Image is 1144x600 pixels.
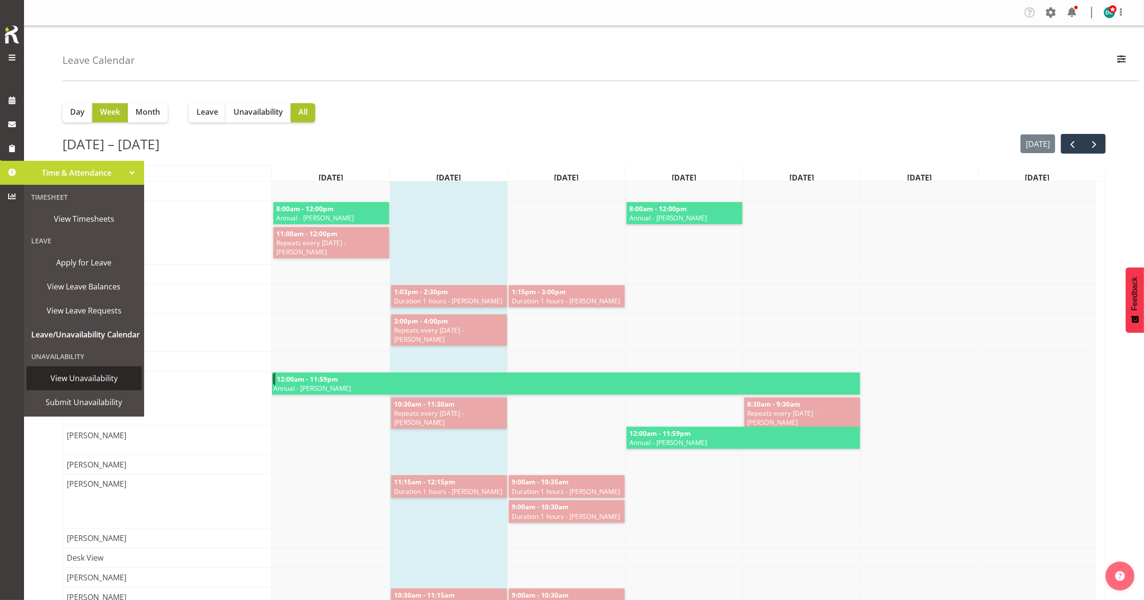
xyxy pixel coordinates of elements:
div: Timesheet [26,187,142,207]
span: 9:00am - 10:35am [511,477,569,486]
button: All [291,103,315,122]
span: 9:00am - 10:30am [511,590,569,600]
span: View Unavailability [31,371,137,385]
span: Leave [197,106,218,118]
span: 10:30am - 11:15am [393,590,455,600]
span: [DATE] [905,172,934,183]
img: Rosterit icon logo [2,24,22,45]
span: [PERSON_NAME] [65,430,128,441]
span: [DATE] [787,172,816,183]
button: next [1083,134,1106,154]
span: Leave/Unavailability Calendar [31,327,140,342]
a: Leave/Unavailability Calendar [26,323,142,347]
span: Annual - [PERSON_NAME] [275,213,387,222]
img: donald-cunningham11616.jpg [1104,7,1115,18]
a: View Unavailability [26,366,142,390]
button: Day [62,103,92,122]
span: Repeats every [DATE] - [PERSON_NAME] [393,325,505,344]
span: [DATE] [434,172,463,183]
span: Repeats every [DATE] - [PERSON_NAME] [746,408,858,427]
span: All [298,106,308,118]
img: help-xxl-2.png [1115,571,1125,581]
button: [DATE] [1021,134,1056,153]
a: View Leave Requests [26,299,142,323]
span: 12:00am - 11:59pm [276,374,339,384]
span: [PERSON_NAME] [65,532,128,544]
span: 12:00am - 11:59pm [628,429,691,438]
button: Leave [189,103,226,122]
span: 8:00am - 12:00pm [275,204,334,213]
a: Apply for Leave [26,251,142,275]
span: [DATE] [552,172,580,183]
button: Feedback - Show survey [1126,267,1144,333]
span: 11:00am - 12:00pm [275,229,338,238]
span: Day [70,106,85,118]
button: Filter Employees [1111,50,1132,71]
span: Annual - [PERSON_NAME] [272,384,858,393]
span: View Leave Requests [31,303,137,318]
span: Desk View [65,552,105,564]
span: [DATE] [317,172,345,183]
span: 8:00am - 12:00pm [628,204,688,213]
span: 3:00pm - 4:00pm [393,316,449,325]
span: 9:00am - 10:30am [511,502,569,511]
div: Leave [26,231,142,251]
h4: Leave Calendar [62,55,135,66]
a: Submit Unavailability [26,390,142,414]
button: prev [1061,134,1083,154]
span: View Timesheets [31,212,137,226]
span: Time & Attendance [29,166,125,180]
span: 1:15pm - 3:00pm [511,287,566,296]
span: 8:30am - 9:30am [746,399,801,408]
span: View Leave Balances [31,279,137,294]
span: Duration 1 hours - [PERSON_NAME] [393,296,505,305]
div: Unavailability [26,347,142,366]
span: 11:15am - 12:15pm [393,477,456,486]
span: Annual - [PERSON_NAME] [628,213,740,222]
a: View Leave Balances [26,275,142,299]
span: Duration 1 hours - [PERSON_NAME] [393,487,505,496]
span: [PERSON_NAME] [65,478,128,490]
a: Time & Attendance [24,161,144,185]
span: [DATE] [670,172,698,183]
span: Duration 1 hours - [PERSON_NAME] [511,512,623,521]
span: Repeats every [DATE] - [PERSON_NAME] [393,408,505,427]
span: [PERSON_NAME] [65,572,128,583]
button: Week [92,103,128,122]
span: [PERSON_NAME] [65,459,128,470]
span: Week [100,106,120,118]
span: [DATE] [1023,172,1051,183]
span: Duration 1 hours - [PERSON_NAME] [511,487,623,496]
span: Duration 1 hours - [PERSON_NAME] [511,296,623,305]
span: Apply for Leave [31,255,137,270]
span: Month [135,106,160,118]
span: Submit Unavailability [31,395,137,409]
a: View Timesheets [26,207,142,231]
span: Feedback [1131,277,1139,311]
span: Annual - [PERSON_NAME] [628,438,858,447]
span: Repeats every [DATE] - [PERSON_NAME] [275,238,387,256]
h2: [DATE] – [DATE] [62,134,160,154]
button: Unavailability [226,103,291,122]
button: Month [128,103,168,122]
span: Unavailability [234,106,283,118]
span: 10:30am - 11:30am [393,399,455,408]
span: 1:03pm - 2:30pm [393,287,449,296]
